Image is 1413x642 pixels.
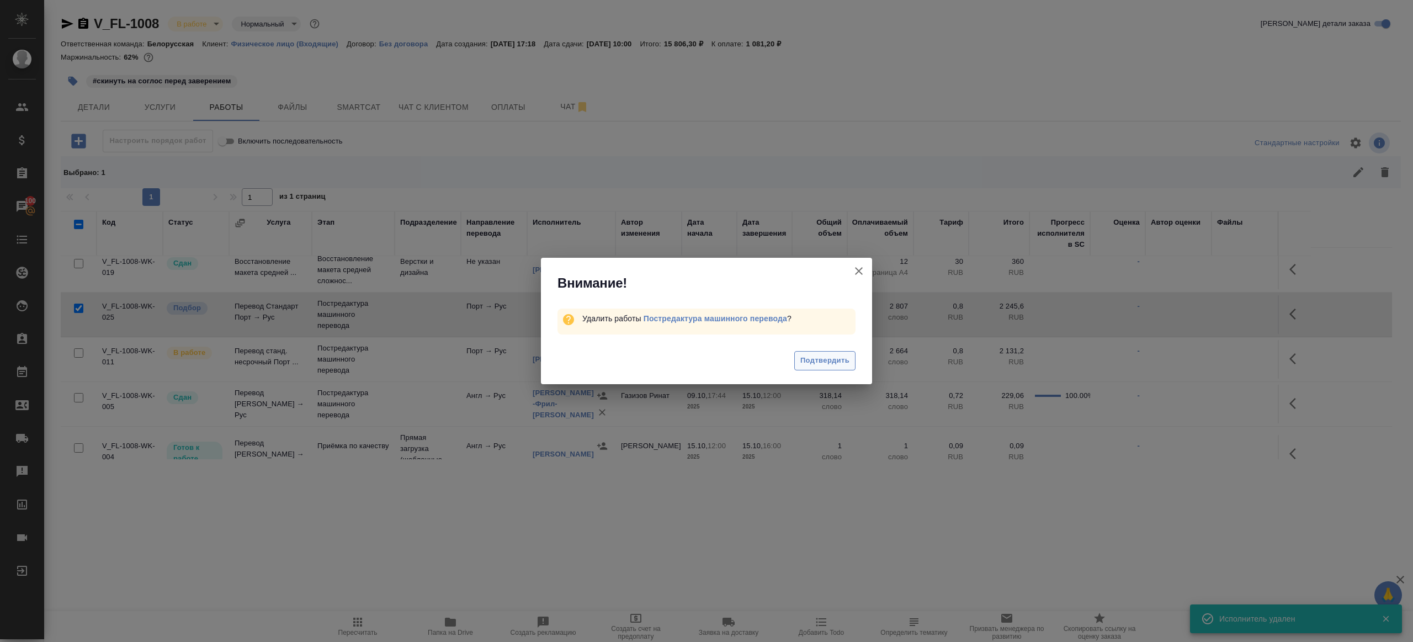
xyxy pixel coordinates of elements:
div: Удалить работы [582,313,856,324]
span: Внимание! [557,274,627,292]
button: Подтвердить [794,351,856,370]
a: Постредактура машинного перевода [644,314,787,323]
span: ? [644,314,792,323]
span: Подтвердить [800,354,849,367]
